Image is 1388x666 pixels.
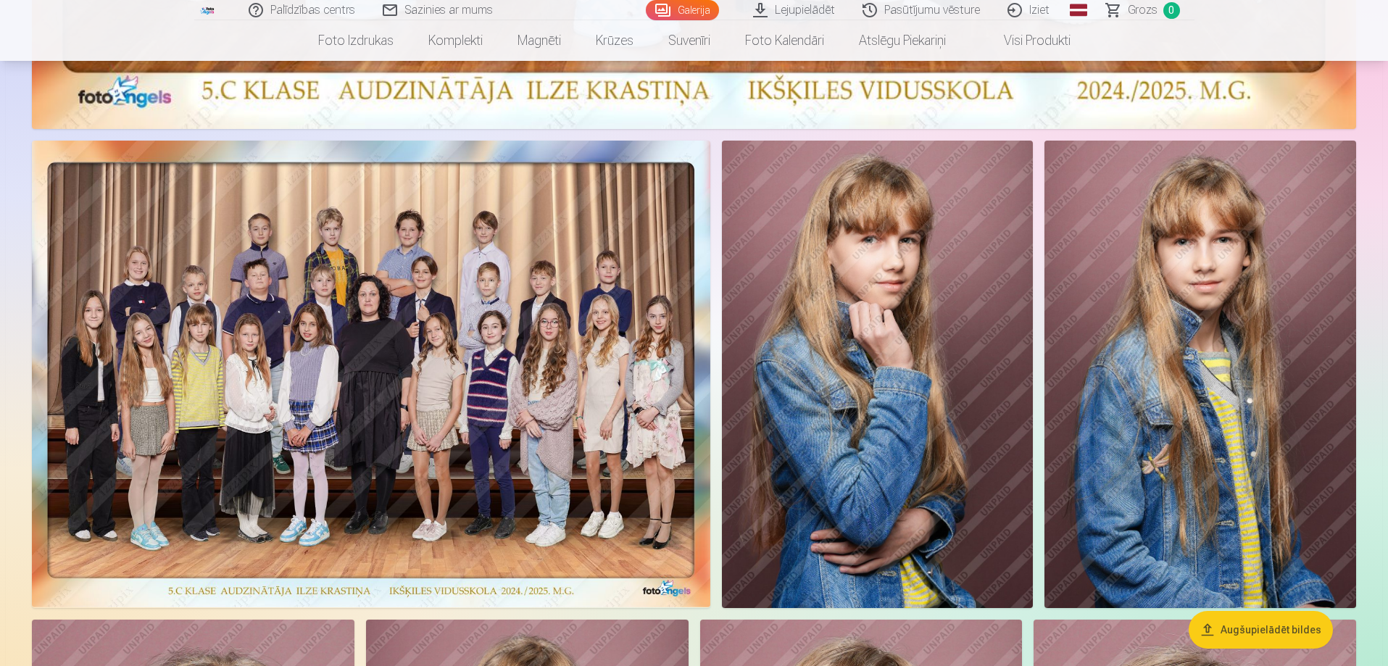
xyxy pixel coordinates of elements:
a: Atslēgu piekariņi [841,20,963,61]
a: Foto izdrukas [301,20,411,61]
a: Suvenīri [651,20,728,61]
span: Grozs [1128,1,1158,19]
a: Krūzes [578,20,651,61]
span: 0 [1163,2,1180,19]
a: Magnēti [500,20,578,61]
img: /fa1 [200,6,216,14]
button: Augšupielādēt bildes [1189,611,1333,649]
a: Foto kalendāri [728,20,841,61]
a: Komplekti [411,20,500,61]
a: Visi produkti [963,20,1088,61]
